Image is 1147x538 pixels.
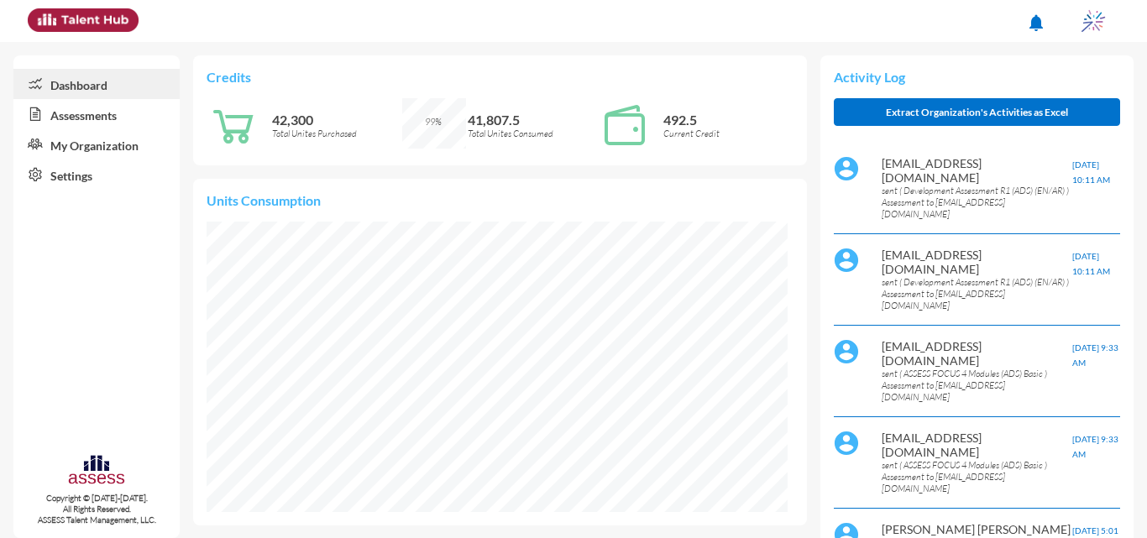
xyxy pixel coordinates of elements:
p: Current Credit [663,128,793,139]
p: 41,807.5 [468,112,598,128]
a: Dashboard [13,69,180,99]
p: Copyright © [DATE]-[DATE]. All Rights Reserved. ASSESS Talent Management, LLC. [13,493,180,525]
img: default%20profile%20image.svg [834,156,859,181]
p: sent ( ASSESS FOCUS 4 Modules (ADS) Basic ) Assessment to [EMAIL_ADDRESS][DOMAIN_NAME] [882,459,1072,494]
img: default%20profile%20image.svg [834,248,859,273]
p: Activity Log [834,69,1120,85]
p: [EMAIL_ADDRESS][DOMAIN_NAME] [882,431,1072,459]
p: sent ( Development Assessment R1 (ADS) (EN/AR) ) Assessment to [EMAIL_ADDRESS][DOMAIN_NAME] [882,185,1072,220]
span: 99% [425,116,442,128]
p: [PERSON_NAME] [PERSON_NAME] [882,522,1072,536]
button: Extract Organization's Activities as Excel [834,98,1120,126]
p: [EMAIL_ADDRESS][DOMAIN_NAME] [882,156,1072,185]
span: [DATE] 10:11 AM [1072,251,1110,276]
p: 42,300 [272,112,402,128]
img: assesscompany-logo.png [67,453,125,489]
a: Settings [13,159,180,190]
span: [DATE] 9:33 AM [1072,434,1118,459]
a: Assessments [13,99,180,129]
p: Units Consumption [207,192,793,208]
p: Total Unites Consumed [468,128,598,139]
a: My Organization [13,129,180,159]
p: [EMAIL_ADDRESS][DOMAIN_NAME] [882,339,1072,368]
span: [DATE] 10:11 AM [1072,159,1110,185]
p: sent ( Development Assessment R1 (ADS) (EN/AR) ) Assessment to [EMAIL_ADDRESS][DOMAIN_NAME] [882,276,1072,311]
p: Total Unites Purchased [272,128,402,139]
img: default%20profile%20image.svg [834,431,859,456]
p: sent ( ASSESS FOCUS 4 Modules (ADS) Basic ) Assessment to [EMAIL_ADDRESS][DOMAIN_NAME] [882,368,1072,403]
p: [EMAIL_ADDRESS][DOMAIN_NAME] [882,248,1072,276]
p: 492.5 [663,112,793,128]
span: [DATE] 9:33 AM [1072,342,1118,368]
img: default%20profile%20image.svg [834,339,859,364]
mat-icon: notifications [1026,13,1046,33]
p: Credits [207,69,793,85]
